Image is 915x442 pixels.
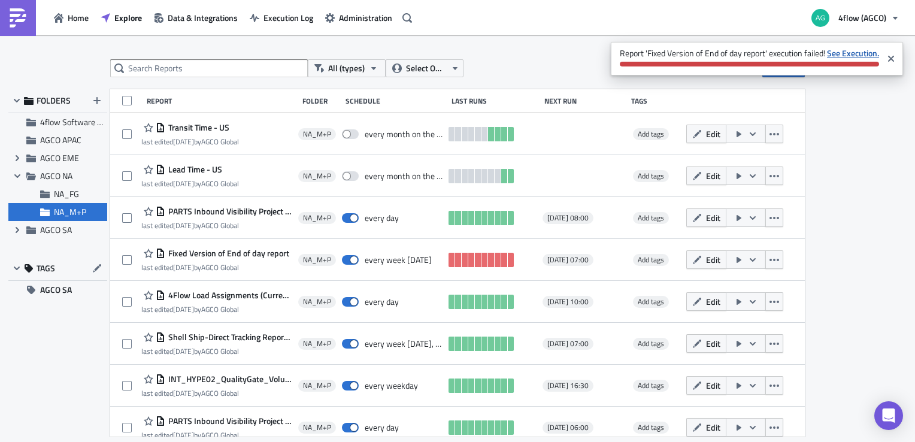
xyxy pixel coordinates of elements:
span: Add tags [638,338,664,349]
span: Add tags [638,296,664,307]
time: 2025-07-10T11:36:59Z [173,429,194,441]
div: Report [147,96,296,105]
span: NA_FG [54,187,79,200]
span: Shell Ship-Direct Tracking Report - Thursday [165,332,292,343]
button: Edit [686,376,726,395]
span: Add tags [638,422,664,433]
span: Add tags [638,380,664,391]
button: Execution Log [244,8,319,27]
span: Edit [706,379,720,392]
div: every month on the 31st [365,171,443,181]
button: 4flow (AGCO) [804,5,906,31]
span: NA_M+P [303,423,331,432]
div: every weekday [365,380,418,391]
span: Add tags [633,170,669,182]
span: NA_M+P [303,213,331,223]
span: Add tags [633,254,669,266]
div: every day [365,296,399,307]
span: Home [68,11,89,24]
span: AGCO APAC [40,134,81,146]
input: Search Reports [110,59,308,77]
div: last edited by AGCO Global [141,221,292,230]
time: 2025-05-28T19:09:31Z [173,262,194,273]
time: 2025-07-24T18:14:58Z [173,220,194,231]
div: every month on the 1st [365,129,443,140]
a: See Execution. [827,47,879,59]
span: [DATE] 06:00 [547,423,589,432]
span: Data & Integrations [168,11,238,24]
span: Add tags [633,212,669,224]
button: AGCO SA [8,281,107,299]
time: 2025-08-01T18:04:30Z [173,178,194,189]
span: Edit [706,253,720,266]
span: Lead Time - US [165,164,222,175]
span: [DATE] 08:00 [547,213,589,223]
span: INT_HYPE02_QualityGate_VolumeCheck_LTLloads_15:30 ET [165,374,292,385]
time: 2025-05-30T19:18:06Z [173,304,194,315]
span: NA_M+P [303,297,331,307]
span: NA_M+P [54,205,86,218]
div: last edited by AGCO Global [141,347,292,356]
span: Edit [706,337,720,350]
span: AGCO NA [40,169,72,182]
div: last edited by AGCO Global [141,431,292,440]
span: Execution Log [263,11,313,24]
img: Avatar [810,8,831,28]
div: every week on Thursday, Friday [365,338,443,349]
div: Last Runs [452,96,539,105]
div: Tags [631,96,681,105]
span: Add tags [633,338,669,350]
span: NA_M+P [303,339,331,349]
div: last edited by AGCO Global [141,179,239,188]
button: Edit [686,166,726,185]
span: AGCO SA [40,281,72,299]
button: Edit [686,250,726,269]
span: 4flow (AGCO) [838,11,886,24]
span: Select Owner [406,62,446,75]
button: Administration [319,8,398,27]
span: All (types) [328,62,365,75]
button: Edit [686,125,726,143]
button: Edit [686,418,726,437]
button: Home [48,8,95,27]
button: Edit [686,208,726,227]
span: Edit [706,295,720,308]
span: AGCO EME [40,152,79,164]
span: [DATE] 07:00 [547,339,589,349]
button: Edit [686,292,726,311]
div: Schedule [346,96,445,105]
time: 2025-05-28T19:15:32Z [173,387,194,399]
span: Fixed Version of End of day report [165,248,289,259]
span: NA_M+P [303,129,331,139]
span: Edit [706,211,720,224]
span: Add tags [633,296,669,308]
span: NA_M+P [303,171,331,181]
span: Report 'Fixed Version of End of day report' execution failed! [611,42,882,72]
span: 4Flow Load Assignments (Current Day Pickup) [165,290,292,301]
span: Add tags [638,254,664,265]
span: [DATE] 16:30 [547,381,589,390]
span: Administration [339,11,392,24]
button: Edit [686,334,726,353]
span: 4flow Software KAM [40,116,114,128]
div: every day [365,422,399,433]
span: Add tags [633,380,669,392]
span: NA_M+P [303,255,331,265]
span: Edit [706,421,720,434]
span: Add tags [638,212,664,223]
div: last edited by AGCO Global [141,389,292,398]
span: Explore [114,11,142,24]
span: Transit Time - US [165,122,229,133]
span: Add tags [638,170,664,181]
span: FOLDERS [37,95,71,106]
img: PushMetrics [8,8,28,28]
span: Edit [706,169,720,182]
div: every week on Wednesday [365,255,432,265]
span: [DATE] 10:00 [547,297,589,307]
span: NA_M+P [303,381,331,390]
span: Add tags [633,422,669,434]
time: 2025-08-08T18:32:16Z [173,136,194,147]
